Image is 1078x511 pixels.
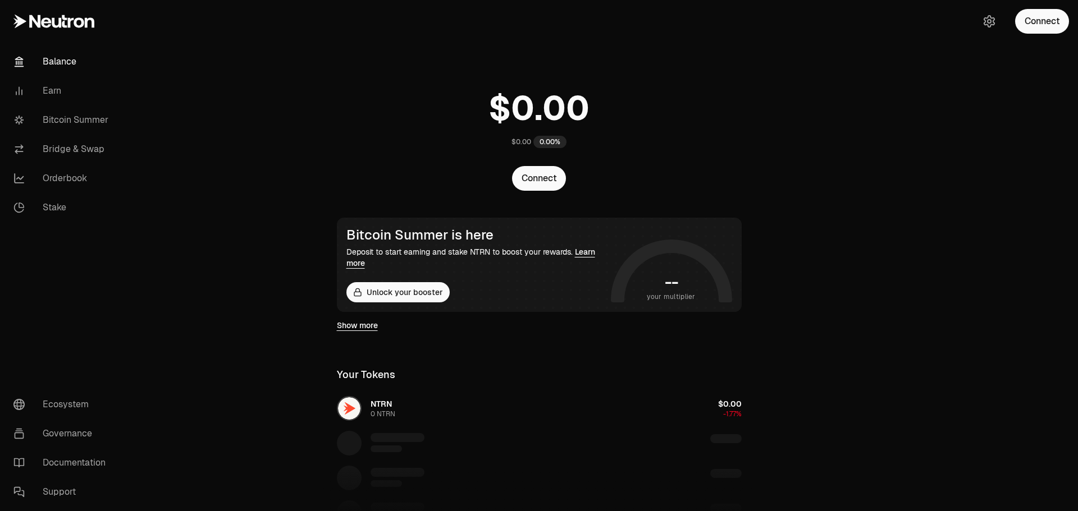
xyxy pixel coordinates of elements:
[511,137,531,146] div: $0.00
[533,136,567,148] div: 0.00%
[337,320,378,331] a: Show more
[4,135,121,164] a: Bridge & Swap
[4,419,121,448] a: Governance
[346,282,450,302] button: Unlock your booster
[1015,9,1069,34] button: Connect
[665,273,678,291] h1: --
[346,246,606,269] div: Deposit to start earning and stake NTRN to boost your rewards.
[4,76,121,105] a: Earn
[647,291,696,302] span: your multiplier
[346,227,606,243] div: Bitcoin Summer is here
[4,47,121,76] a: Balance
[4,448,121,477] a: Documentation
[4,390,121,419] a: Ecosystem
[4,193,121,222] a: Stake
[337,367,395,383] div: Your Tokens
[4,477,121,507] a: Support
[4,105,121,135] a: Bitcoin Summer
[4,164,121,193] a: Orderbook
[512,166,566,191] button: Connect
